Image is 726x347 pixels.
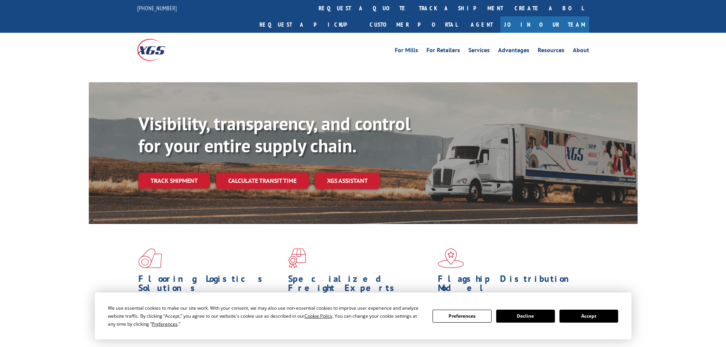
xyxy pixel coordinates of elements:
[426,47,460,56] a: For Retailers
[438,274,582,296] h1: Flagship Distribution Model
[254,16,364,33] a: Request a pickup
[288,248,306,268] img: xgs-icon-focused-on-flooring-red
[433,310,491,323] button: Preferences
[573,47,589,56] a: About
[137,4,177,12] a: [PHONE_NUMBER]
[498,47,529,56] a: Advantages
[395,47,418,56] a: For Mills
[152,321,178,327] span: Preferences
[559,310,618,323] button: Accept
[496,310,555,323] button: Decline
[500,16,589,33] a: Join Our Team
[538,47,564,56] a: Resources
[138,248,162,268] img: xgs-icon-total-supply-chain-intelligence-red
[468,47,490,56] a: Services
[463,16,500,33] a: Agent
[108,304,423,328] div: We use essential cookies to make our site work. With your consent, we may also use non-essential ...
[315,173,380,189] a: XGS ASSISTANT
[95,293,631,339] div: Cookie Consent Prompt
[438,248,464,268] img: xgs-icon-flagship-distribution-model-red
[138,112,410,157] b: Visibility, transparency, and control for your entire supply chain.
[288,274,432,296] h1: Specialized Freight Experts
[138,173,210,189] a: Track shipment
[138,274,282,296] h1: Flooring Logistics Solutions
[364,16,463,33] a: Customer Portal
[305,313,332,319] span: Cookie Policy
[216,173,309,189] a: Calculate transit time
